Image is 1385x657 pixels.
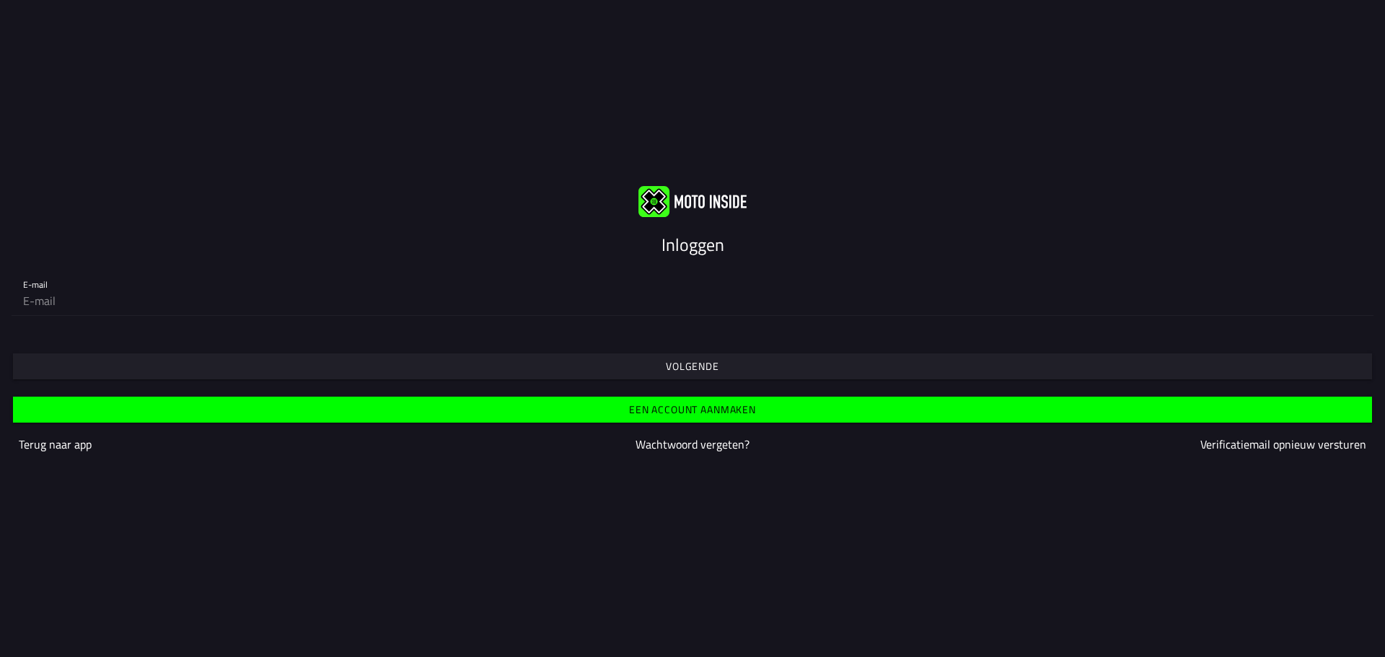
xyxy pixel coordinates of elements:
a: Wachtwoord vergeten? [636,436,749,453]
a: Terug naar app [19,436,92,453]
ion-text: Volgende [666,361,719,371]
ion-button: Een account aanmaken [13,397,1372,423]
input: E-mail [23,286,1362,315]
a: Verificatiemail opnieuw versturen [1200,436,1366,453]
ion-text: Inloggen [661,232,724,257]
